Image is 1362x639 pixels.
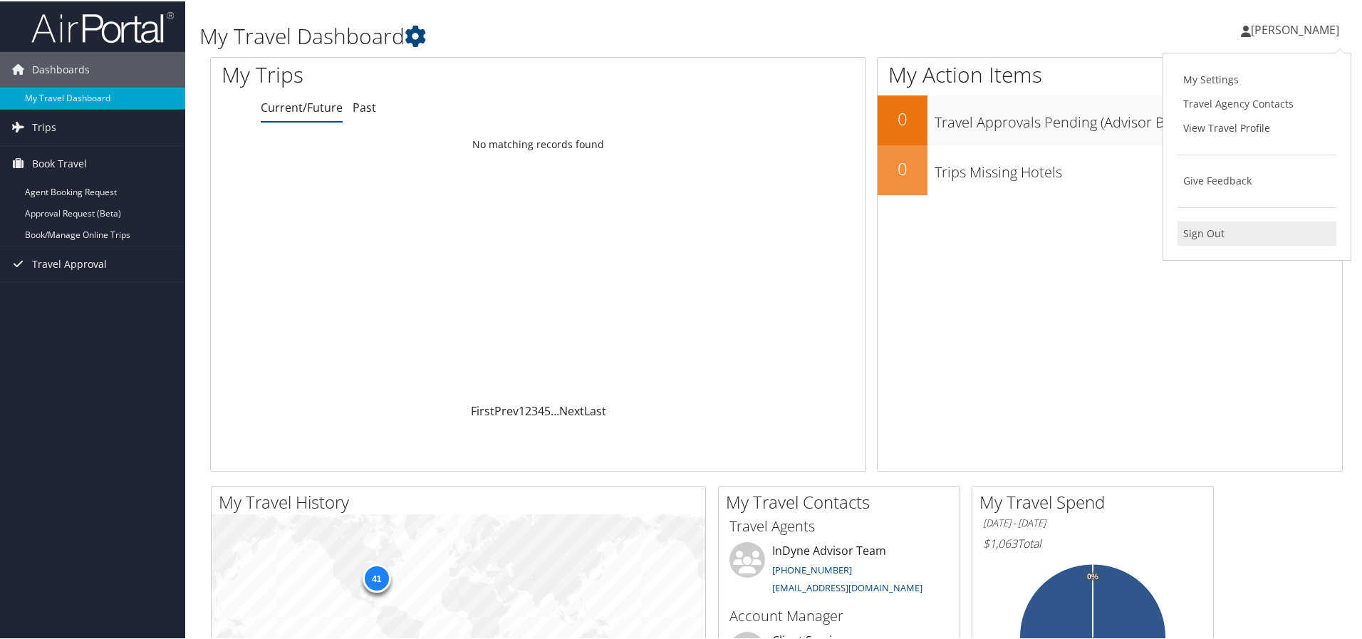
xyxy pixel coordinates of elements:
[1178,167,1336,192] a: Give Feedback
[559,402,584,417] a: Next
[1178,66,1336,90] a: My Settings
[878,144,1342,194] a: 0Trips Missing Hotels
[729,605,949,625] h3: Account Manager
[32,108,56,144] span: Trips
[211,130,865,156] td: No matching records found
[551,402,559,417] span: …
[525,402,531,417] a: 2
[353,98,376,114] a: Past
[32,245,107,281] span: Travel Approval
[1178,115,1336,139] a: View Travel Profile
[32,145,87,180] span: Book Travel
[979,489,1213,513] h2: My Travel Spend
[1178,90,1336,115] a: Travel Agency Contacts
[878,58,1342,88] h1: My Action Items
[878,155,927,180] h2: 0
[362,563,390,591] div: 41
[261,98,343,114] a: Current/Future
[31,9,174,43] img: airportal-logo.png
[772,562,852,575] a: [PHONE_NUMBER]
[1087,571,1098,580] tspan: 0%
[983,534,1202,550] h6: Total
[584,402,606,417] a: Last
[722,541,956,599] li: InDyne Advisor Team
[1178,220,1336,244] a: Sign Out
[494,402,519,417] a: Prev
[1251,21,1339,36] span: [PERSON_NAME]
[1241,7,1353,50] a: [PERSON_NAME]
[531,402,538,417] a: 3
[983,515,1202,529] h6: [DATE] - [DATE]
[222,58,582,88] h1: My Trips
[983,534,1017,550] span: $1,063
[199,20,969,50] h1: My Travel Dashboard
[544,402,551,417] a: 5
[219,489,705,513] h2: My Travel History
[519,402,525,417] a: 1
[878,105,927,130] h2: 0
[935,104,1342,131] h3: Travel Approvals Pending (Advisor Booked)
[729,515,949,535] h3: Travel Agents
[471,402,494,417] a: First
[878,94,1342,144] a: 0Travel Approvals Pending (Advisor Booked)
[935,154,1342,181] h3: Trips Missing Hotels
[538,402,544,417] a: 4
[32,51,90,86] span: Dashboards
[772,580,922,593] a: [EMAIL_ADDRESS][DOMAIN_NAME]
[726,489,960,513] h2: My Travel Contacts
